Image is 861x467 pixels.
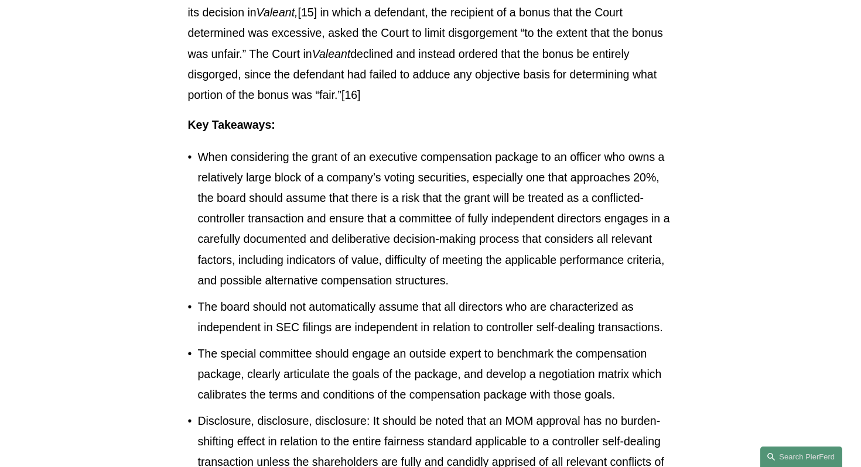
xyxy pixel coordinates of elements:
p: The special committee should engage an outside expert to benchmark the compensation package, clea... [197,344,673,405]
strong: Key Takeaways: [187,118,275,131]
em: Valeant, [257,6,298,19]
p: The board should not automatically assume that all directors who are characterized as independent... [197,297,673,338]
p: When considering the grant of an executive compensation package to an officer who owns a relative... [197,147,673,291]
a: Search this site [760,447,842,467]
em: Valeant [312,47,350,60]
